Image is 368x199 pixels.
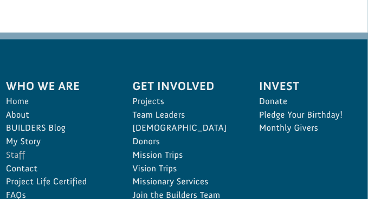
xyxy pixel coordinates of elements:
[133,95,236,109] a: Projects
[259,78,362,95] span: Invest
[133,163,236,176] a: Vision Trips
[6,95,109,109] a: Home
[133,149,236,163] a: Mission Trips
[259,95,362,109] a: Donate
[133,122,236,136] a: [DEMOGRAPHIC_DATA]
[6,109,109,123] a: About
[6,136,109,149] a: My Story
[133,176,236,189] a: Missionary Services
[6,149,109,163] a: Staff
[133,109,236,123] a: Team Leaders
[259,122,362,136] a: Monthly Givers
[133,136,236,149] a: Donors
[259,109,362,123] a: Pledge Your Birthday!
[6,78,109,95] span: Who We Are
[133,78,236,95] span: Get Involved
[6,122,109,136] a: BUILDERS Blog
[6,163,109,176] a: Contact
[6,176,109,189] a: Project Life Certified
